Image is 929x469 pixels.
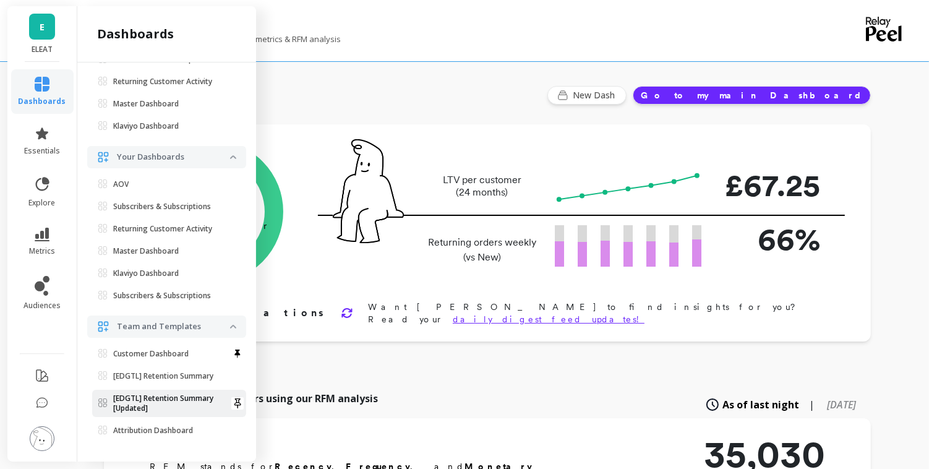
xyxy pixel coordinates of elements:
[113,269,179,278] p: Klaviyo Dashboard
[333,139,404,243] img: pal seatted on line
[113,179,129,189] p: AOV
[19,97,66,106] span: dashboards
[24,146,60,156] span: essentials
[547,86,627,105] button: New Dash
[721,162,820,209] p: £67.25
[230,155,236,159] img: down caret icon
[113,349,189,359] p: Customer Dashboard
[24,301,61,311] span: audiences
[113,121,179,131] p: Klaviyo Dashboard
[827,398,856,411] span: [DATE]
[29,246,55,256] span: metrics
[29,198,56,208] span: explore
[97,25,174,43] h2: dashboards
[150,436,570,455] h2: RFM Segments
[809,397,815,412] span: |
[230,325,236,329] img: down caret icon
[113,224,212,234] p: Returning Customer Activity
[97,321,109,333] img: navigation item icon
[113,77,212,87] p: Returning Customer Activity
[113,371,213,381] p: [EDGTL] Retention Summary
[117,151,230,163] p: Your Dashboards
[113,394,230,413] p: [EDGTL] Retention Summary [Updated]
[573,89,619,101] span: New Dash
[113,246,179,256] p: Master Dashboard
[30,426,54,451] img: profile picture
[453,314,644,324] a: daily digest feed updates!
[424,174,540,199] p: LTV per customer (24 months)
[20,45,65,54] p: ELEAT
[113,291,211,301] p: Subscribers & Subscriptions
[113,426,193,436] p: Attribution Dashboard
[633,86,871,105] button: Go to my main Dashboard
[97,151,109,163] img: navigation item icon
[40,20,45,34] span: E
[722,397,799,412] span: As of last night
[368,301,831,325] p: Want [PERSON_NAME] to find insights for you? Read your
[117,321,230,333] p: Team and Templates
[113,202,211,212] p: Subscribers & Subscriptions
[721,216,820,262] p: 66%
[113,99,179,109] p: Master Dashboard
[424,235,540,265] p: Returning orders weekly (vs New)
